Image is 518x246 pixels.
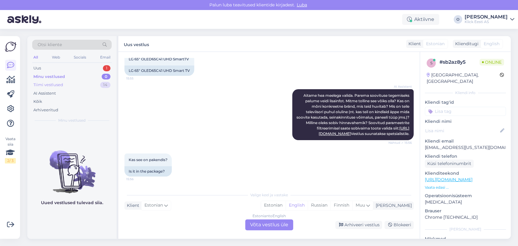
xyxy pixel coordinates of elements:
[465,19,508,24] div: Klick Eesti AS
[425,193,506,199] p: Operatsioonisüsteem
[425,199,506,205] p: [MEDICAL_DATA]
[32,53,39,61] div: All
[335,221,382,229] div: Arhiveeri vestlus
[126,76,149,81] span: 15:55
[388,140,412,145] span: Nähtud ✓ 15:56
[425,170,506,177] p: Klienditeekond
[124,192,414,198] div: Valige keel ja vastake
[51,53,61,61] div: Web
[124,202,139,209] div: Klient
[144,202,163,209] span: Estonian
[425,236,506,242] p: Märkmed
[102,74,110,80] div: 0
[384,221,414,229] div: Blokeeri
[124,66,194,76] div: LG 65" OLED65C41 UHD Smart TV
[425,208,506,214] p: Brauser
[425,214,506,221] p: Chrome [TECHNICAL_ID]
[33,65,41,71] div: Uus
[425,185,506,190] p: Vaata edasi ...
[58,118,86,123] span: Minu vestlused
[425,127,499,134] input: Lisa nimi
[425,107,506,116] input: Lisa tag
[99,53,112,61] div: Email
[425,153,506,160] p: Kliendi telefon
[33,99,42,105] div: Kõik
[73,53,87,61] div: Socials
[5,136,16,163] div: Vaata siia
[252,213,286,219] div: Estonian to English
[406,41,421,47] div: Klient
[33,82,63,88] div: Tiimi vestlused
[33,90,56,96] div: AI Assistent
[5,41,16,52] img: Askly Logo
[425,118,506,125] p: Kliendi nimi
[425,90,506,96] div: Kliendi info
[465,15,514,24] a: [PERSON_NAME]Klick Eesti AS
[430,61,432,65] span: s
[373,202,412,209] div: [PERSON_NAME]
[389,84,412,89] span: AI Assistent
[308,201,330,210] div: Russian
[484,41,499,47] span: English
[41,200,103,206] p: Uued vestlused tulevad siia.
[286,201,308,210] div: English
[129,57,189,61] span: LG 65" OLED65C41 UHD SmartTV
[425,99,506,106] p: Kliendi tag'id
[425,138,506,144] p: Kliendi email
[439,59,479,66] div: # sb2az8y5
[103,65,110,71] div: 1
[261,201,286,210] div: Estonian
[100,82,110,88] div: 14
[425,227,506,232] div: [PERSON_NAME]
[425,177,472,182] a: [URL][DOMAIN_NAME]
[425,144,506,151] p: [EMAIL_ADDRESS][US_STATE][DOMAIN_NAME]
[129,157,168,162] span: Kas see on pakendis?
[465,15,508,19] div: [PERSON_NAME]
[426,41,445,47] span: Estonian
[295,2,309,8] span: Luba
[454,15,462,24] div: O
[330,201,352,210] div: Finnish
[479,59,504,66] span: Online
[38,42,62,48] span: Otsi kliente
[453,41,479,47] div: Klienditugi
[402,14,439,25] div: Aktiivne
[356,202,365,208] span: Muu
[5,158,16,163] div: 2 / 3
[245,219,293,230] div: Võta vestlus üle
[296,93,410,136] span: Aitame hea meelega valida. Parema soovituse tegemiseks palume veidi lisainfot. Mitme tolline see ...
[425,160,474,168] div: Küsi telefoninumbrit
[33,74,65,80] div: Minu vestlused
[124,40,149,48] label: Uus vestlus
[27,140,117,194] img: No chats
[124,166,172,177] div: Is it in the package?
[126,177,149,181] span: 15:56
[33,107,58,113] div: Arhiveeritud
[427,72,500,85] div: [GEOGRAPHIC_DATA], [GEOGRAPHIC_DATA]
